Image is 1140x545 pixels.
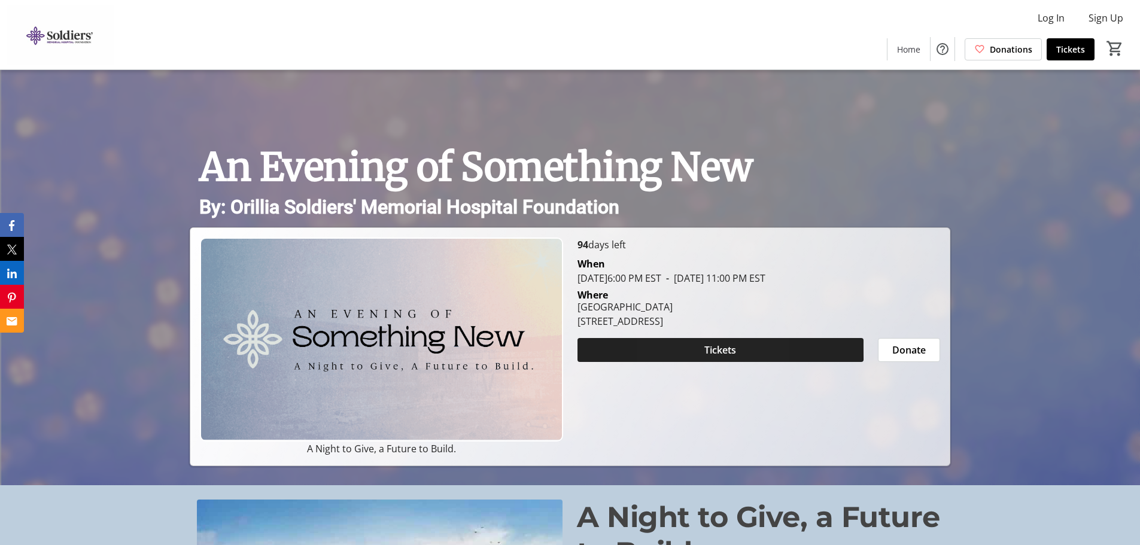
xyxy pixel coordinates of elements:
span: Log In [1038,11,1065,25]
button: Donate [878,338,940,362]
a: Donations [965,38,1042,60]
span: Tickets [704,343,736,357]
div: [GEOGRAPHIC_DATA] [577,300,673,314]
button: Sign Up [1079,8,1133,28]
a: Home [887,38,930,60]
span: An Evening of Something New [199,143,753,191]
span: Tickets [1056,43,1085,56]
div: When [577,257,605,271]
p: days left [577,238,940,252]
button: Cart [1104,38,1126,59]
button: Help [931,37,954,61]
span: [DATE] 6:00 PM EST [577,272,661,285]
div: Where [577,290,608,300]
a: Tickets [1047,38,1095,60]
span: 94 [577,238,588,251]
span: Donate [892,343,926,357]
p: A Night to Give, a Future to Build. [200,442,563,456]
button: Log In [1028,8,1074,28]
button: Tickets [577,338,864,362]
span: - [661,272,674,285]
span: By: Orillia Soldiers' Memorial Hospital Foundation [199,196,619,218]
span: Sign Up [1089,11,1123,25]
img: Orillia Soldiers' Memorial Hospital Foundation's Logo [7,5,114,65]
span: [DATE] 11:00 PM EST [661,272,765,285]
img: Campaign CTA Media Photo [200,238,563,442]
span: Home [897,43,920,56]
div: [STREET_ADDRESS] [577,314,673,328]
span: Donations [990,43,1032,56]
